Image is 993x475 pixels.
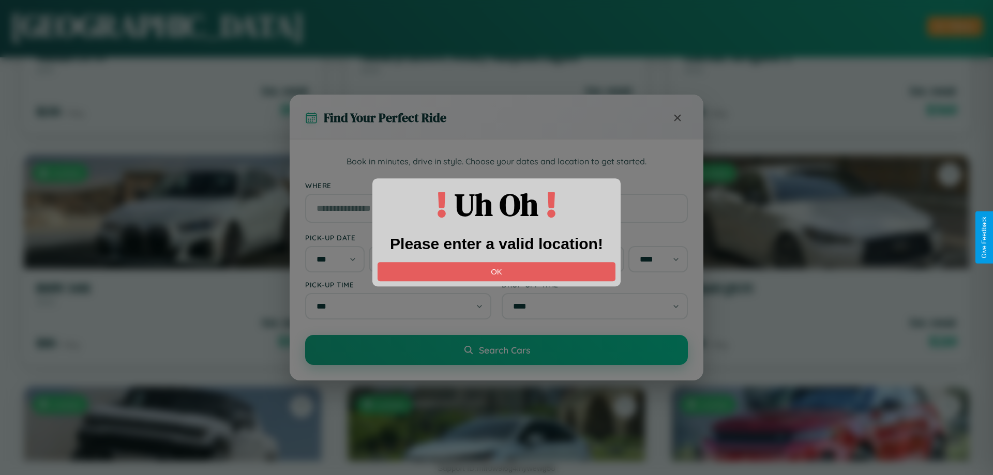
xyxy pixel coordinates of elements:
[305,155,688,168] p: Book in minutes, drive in style. Choose your dates and location to get started.
[502,233,688,242] label: Drop-off Date
[479,344,530,356] span: Search Cars
[305,181,688,190] label: Where
[305,280,491,289] label: Pick-up Time
[324,109,446,126] h3: Find Your Perfect Ride
[305,233,491,242] label: Pick-up Date
[502,280,688,289] label: Drop-off Time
